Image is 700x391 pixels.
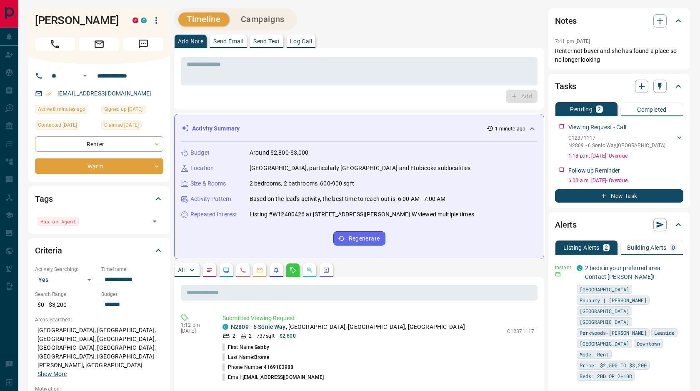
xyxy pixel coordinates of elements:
[35,38,75,51] span: Call
[231,323,286,330] a: N2809 - 6 Sonic Way
[605,245,608,251] p: 2
[192,124,240,133] p: Activity Summary
[38,121,77,129] span: Contacted [DATE]
[35,316,163,323] p: Areas Searched:
[555,38,590,44] p: 7:41 pm [DATE]
[597,106,601,112] p: 2
[568,142,665,149] p: N2809 - 6 Sonic Way , [GEOGRAPHIC_DATA]
[257,332,275,340] p: 737 sqft
[555,76,683,96] div: Tasks
[190,210,237,219] p: Repeated Interest
[223,267,230,273] svg: Lead Browsing Activity
[181,328,210,334] p: [DATE]
[178,267,185,273] p: All
[213,38,243,44] p: Send Email
[35,298,97,312] p: $0 - $3,200
[250,164,470,173] p: [GEOGRAPHIC_DATA], particularly [GEOGRAPHIC_DATA] and Etobicoke sublocalities
[580,339,629,348] span: [GEOGRAPHIC_DATA]
[580,318,629,326] span: [GEOGRAPHIC_DATA]
[264,364,293,370] span: 4169103988
[495,125,525,133] p: 1 minute ago
[35,136,163,152] div: Renter
[38,105,85,113] span: Active 8 minutes ago
[35,273,97,286] div: Yes
[254,354,269,360] span: Brome
[190,164,214,173] p: Location
[290,38,312,44] p: Log Call
[507,328,534,335] p: C12371117
[35,192,52,206] h2: Tags
[57,90,152,97] a: [EMAIL_ADDRESS][DOMAIN_NAME]
[190,195,231,203] p: Activity Pattern
[250,210,474,219] p: Listing #W12400426 at [STREET_ADDRESS][PERSON_NAME] W viewed multiple times
[585,265,662,280] a: 2 beds in your preferred area. Contact [PERSON_NAME]!
[555,47,683,64] p: Renter not buyer and she has found a place so no longer looking
[563,245,600,251] p: Listing Alerts
[323,267,330,273] svg: Agent Actions
[570,106,592,112] p: Pending
[190,148,210,157] p: Budget
[35,14,120,27] h1: [PERSON_NAME]
[35,189,163,209] div: Tags
[555,264,572,271] p: Instant
[580,296,647,304] span: Banbury | [PERSON_NAME]
[35,241,163,261] div: Criteria
[35,158,163,174] div: Warm
[568,123,626,132] p: Viewing Request - Call
[132,18,138,23] div: property.ca
[580,350,609,358] span: Mode: Rent
[555,271,561,277] svg: Email
[80,71,90,81] button: Open
[568,177,683,184] p: 6:00 a.m. [DATE] - Overdue
[35,291,97,298] p: Search Range:
[672,245,675,251] p: 0
[555,80,576,93] h2: Tasks
[255,344,269,350] span: Gabby
[290,267,296,273] svg: Requests
[249,332,252,340] p: 2
[101,120,163,132] div: Mon Sep 01 2025
[190,179,226,188] p: Size & Rooms
[222,343,269,351] p: First Name:
[580,307,629,315] span: [GEOGRAPHIC_DATA]
[181,121,537,136] div: Activity Summary1 minute ago
[35,105,97,116] div: Mon Sep 15 2025
[206,267,213,273] svg: Notes
[141,18,147,23] div: condos.ca
[79,38,119,51] span: Email
[232,332,235,340] p: 2
[101,105,163,116] div: Fri Apr 26 2024
[231,323,465,331] p: , [GEOGRAPHIC_DATA], [GEOGRAPHIC_DATA], [GEOGRAPHIC_DATA]
[101,291,163,298] p: Budget:
[35,244,62,257] h2: Criteria
[35,266,97,273] p: Actively Searching:
[555,14,577,28] h2: Notes
[181,322,210,328] p: 1:12 pm
[46,91,52,97] svg: Email Verified
[555,189,683,203] button: New Task
[178,13,229,26] button: Timeline
[306,267,313,273] svg: Opportunities
[35,323,163,381] p: [GEOGRAPHIC_DATA], [GEOGRAPHIC_DATA], [GEOGRAPHIC_DATA], [GEOGRAPHIC_DATA], [GEOGRAPHIC_DATA], [G...
[555,218,577,231] h2: Alerts
[222,353,269,361] p: Last Name:
[568,152,683,160] p: 1:18 p.m. [DATE] - Overdue
[580,285,629,293] span: [GEOGRAPHIC_DATA]
[37,370,67,378] button: Show More
[250,195,445,203] p: Based on the lead's activity, the best time to reach out is: 6:00 AM - 7:00 AM
[222,363,294,371] p: Phone Number:
[637,107,667,113] p: Completed
[250,179,354,188] p: 2 bedrooms, 2 bathrooms, 600-900 sqft
[253,38,280,44] p: Send Text
[555,11,683,31] div: Notes
[637,339,660,348] span: Downtown
[242,374,324,380] span: [EMAIL_ADDRESS][DOMAIN_NAME]
[149,216,160,227] button: Open
[101,266,163,273] p: Timeframe:
[577,265,582,271] div: condos.ca
[256,267,263,273] svg: Emails
[104,105,142,113] span: Signed up [DATE]
[222,373,324,381] p: Email:
[232,13,293,26] button: Campaigns
[333,231,385,246] button: Regenerate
